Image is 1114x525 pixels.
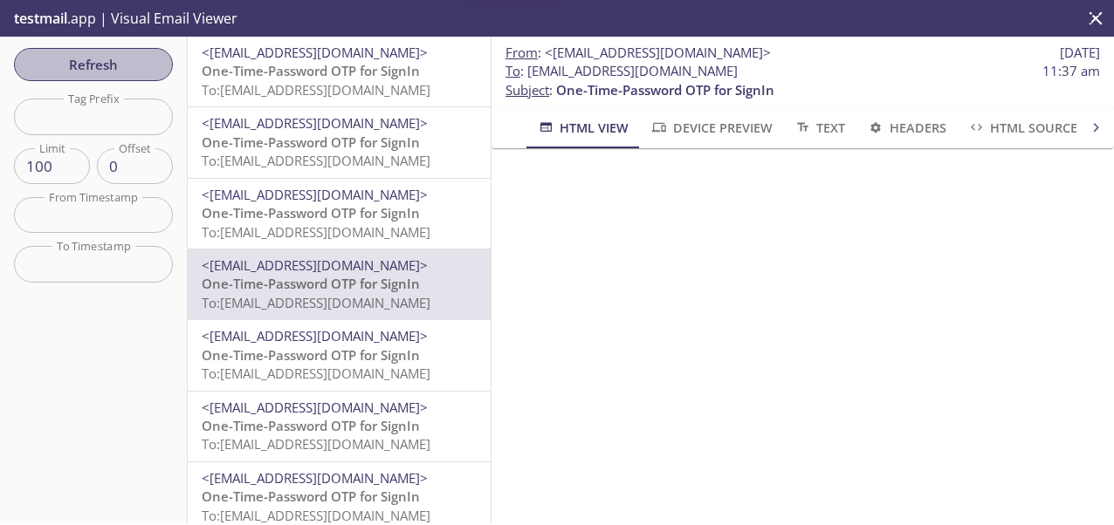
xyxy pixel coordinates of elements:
span: <[EMAIL_ADDRESS][DOMAIN_NAME]> [202,114,428,132]
span: HTML View [537,117,629,139]
span: One-Time-Password OTP for SignIn [202,417,420,434]
span: <[EMAIL_ADDRESS][DOMAIN_NAME]> [545,44,771,61]
span: [DATE] [1060,44,1100,62]
span: To: [EMAIL_ADDRESS][DOMAIN_NAME] [202,81,430,99]
span: One-Time-Password OTP for SignIn [556,81,774,99]
span: One-Time-Password OTP for SignIn [202,204,420,222]
span: <[EMAIL_ADDRESS][DOMAIN_NAME]> [202,469,428,487]
span: : [EMAIL_ADDRESS][DOMAIN_NAME] [505,62,738,80]
span: To: [EMAIL_ADDRESS][DOMAIN_NAME] [202,435,430,453]
span: One-Time-Password OTP for SignIn [202,275,420,292]
span: To: [EMAIL_ADDRESS][DOMAIN_NAME] [202,152,430,169]
span: One-Time-Password OTP for SignIn [202,62,420,79]
div: <[EMAIL_ADDRESS][DOMAIN_NAME]>One-Time-Password OTP for SignInTo:[EMAIL_ADDRESS][DOMAIN_NAME] [188,320,491,390]
span: Text [794,117,845,139]
button: Refresh [14,48,173,81]
p: : [505,62,1100,99]
span: Refresh [28,53,159,76]
div: <[EMAIL_ADDRESS][DOMAIN_NAME]>One-Time-Password OTP for SignInTo:[EMAIL_ADDRESS][DOMAIN_NAME] [188,179,491,249]
span: <[EMAIL_ADDRESS][DOMAIN_NAME]> [202,399,428,416]
span: : [505,44,771,62]
div: <[EMAIL_ADDRESS][DOMAIN_NAME]>One-Time-Password OTP for SignInTo:[EMAIL_ADDRESS][DOMAIN_NAME] [188,392,491,461]
span: testmail [14,9,67,28]
span: To: [EMAIL_ADDRESS][DOMAIN_NAME] [202,507,430,524]
span: One-Time-Password OTP for SignIn [202,346,420,364]
span: To: [EMAIL_ADDRESS][DOMAIN_NAME] [202,365,430,382]
span: HTML Source [967,117,1077,139]
span: From [505,44,538,61]
div: <[EMAIL_ADDRESS][DOMAIN_NAME]>One-Time-Password OTP for SignInTo:[EMAIL_ADDRESS][DOMAIN_NAME] [188,107,491,177]
span: Subject [505,81,549,99]
span: <[EMAIL_ADDRESS][DOMAIN_NAME]> [202,327,428,344]
span: To [505,62,520,79]
div: <[EMAIL_ADDRESS][DOMAIN_NAME]>One-Time-Password OTP for SignInTo:[EMAIL_ADDRESS][DOMAIN_NAME] [188,249,491,319]
span: To: [EMAIL_ADDRESS][DOMAIN_NAME] [202,223,430,241]
span: <[EMAIL_ADDRESS][DOMAIN_NAME]> [202,256,428,274]
span: 11:37 am [1042,62,1100,80]
span: <[EMAIL_ADDRESS][DOMAIN_NAME]> [202,44,428,61]
div: <[EMAIL_ADDRESS][DOMAIN_NAME]>One-Time-Password OTP for SignInTo:[EMAIL_ADDRESS][DOMAIN_NAME] [188,37,491,106]
span: Headers [866,117,946,139]
span: One-Time-Password OTP for SignIn [202,487,420,505]
span: Device Preview [650,117,772,139]
span: <[EMAIL_ADDRESS][DOMAIN_NAME]> [202,186,428,203]
span: To: [EMAIL_ADDRESS][DOMAIN_NAME] [202,294,430,311]
span: One-Time-Password OTP for SignIn [202,133,420,151]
